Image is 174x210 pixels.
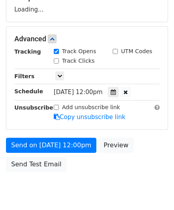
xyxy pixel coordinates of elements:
h5: Advanced [14,35,160,43]
iframe: Chat Widget [134,172,174,210]
a: Send Test Email [6,157,66,172]
span: [DATE] 12:00pm [54,89,103,96]
a: Send on [DATE] 12:00pm [6,138,96,153]
a: Preview [98,138,133,153]
strong: Schedule [14,88,43,94]
label: Add unsubscribe link [62,103,120,112]
strong: Filters [14,73,35,79]
label: UTM Codes [121,47,152,56]
label: Track Opens [62,47,96,56]
a: Copy unsubscribe link [54,114,125,121]
strong: Tracking [14,48,41,55]
label: Track Clicks [62,57,95,65]
strong: Unsubscribe [14,104,53,111]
